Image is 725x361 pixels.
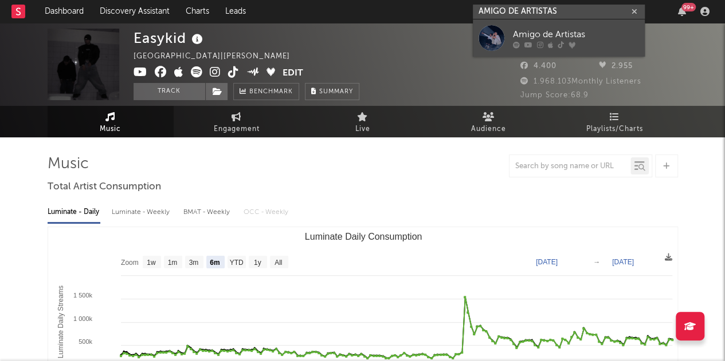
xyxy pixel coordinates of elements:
[513,27,639,41] div: Amigo de Artistas
[300,106,426,137] a: Live
[426,106,552,137] a: Audience
[112,203,172,222] div: Luminate - Weekly
[304,232,422,241] text: Luminate Daily Consumption
[599,62,633,70] span: 2.955
[473,19,645,57] a: Amigo de Artistas
[249,85,293,99] span: Benchmark
[189,259,198,267] text: 3m
[612,258,634,266] text: [DATE]
[536,258,558,266] text: [DATE]
[134,50,303,64] div: [GEOGRAPHIC_DATA] | [PERSON_NAME]
[229,259,243,267] text: YTD
[678,7,686,16] button: 99+
[283,66,303,81] button: Edit
[552,106,678,137] a: Playlists/Charts
[233,83,299,100] a: Benchmark
[167,259,177,267] text: 1m
[48,203,100,222] div: Luminate - Daily
[471,122,506,136] span: Audience
[174,106,300,137] a: Engagement
[210,259,220,267] text: 6m
[681,3,696,11] div: 99 +
[48,106,174,137] a: Music
[473,5,645,19] input: Search for artists
[79,338,92,345] text: 500k
[147,259,156,267] text: 1w
[134,29,206,47] div: Easykid
[275,259,282,267] text: All
[121,259,139,267] text: Zoom
[520,92,589,99] span: Jump Score: 68.9
[355,122,370,136] span: Live
[319,89,353,95] span: Summary
[520,78,641,85] span: 1.968.103 Monthly Listeners
[48,180,161,194] span: Total Artist Consumption
[73,292,92,299] text: 1 500k
[253,259,261,267] text: 1y
[134,83,205,100] button: Track
[510,162,630,171] input: Search by song name or URL
[305,83,359,100] button: Summary
[520,62,557,70] span: 4.400
[586,122,643,136] span: Playlists/Charts
[183,203,232,222] div: BMAT - Weekly
[100,122,121,136] span: Music
[214,122,260,136] span: Engagement
[593,258,600,266] text: →
[73,315,92,322] text: 1 000k
[57,285,65,358] text: Luminate Daily Streams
